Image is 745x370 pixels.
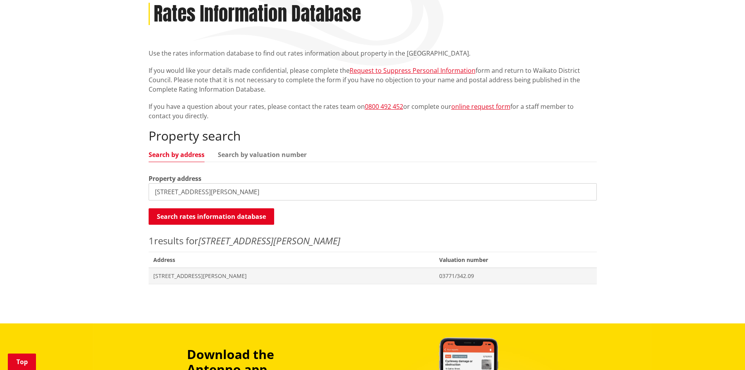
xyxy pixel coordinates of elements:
[709,337,737,365] iframe: Messenger Launcher
[149,49,597,58] p: Use the rates information database to find out rates information about property in the [GEOGRAPHI...
[149,102,597,121] p: If you have a question about your rates, please contact the rates team on or complete our for a s...
[365,102,403,111] a: 0800 492 452
[149,152,205,158] a: Search by address
[149,234,597,248] p: results for
[149,183,597,200] input: e.g. Duke Street NGARUAWAHIA
[149,234,154,247] span: 1
[149,208,274,225] button: Search rates information database
[149,128,597,143] h2: Property search
[439,272,592,280] span: 03771/342.09
[350,66,476,75] a: Request to Suppress Personal Information
[154,3,361,25] h1: Rates Information Database
[218,152,307,158] a: Search by valuation number
[451,102,510,111] a: online request form
[149,252,435,268] span: Address
[198,234,340,247] em: [STREET_ADDRESS][PERSON_NAME]
[153,272,430,280] span: [STREET_ADDRESS][PERSON_NAME]
[149,268,597,284] a: [STREET_ADDRESS][PERSON_NAME] 03771/342.09
[8,354,36,370] a: Top
[434,252,596,268] span: Valuation number
[149,66,597,94] p: If you would like your details made confidential, please complete the form and return to Waikato ...
[149,174,201,183] label: Property address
